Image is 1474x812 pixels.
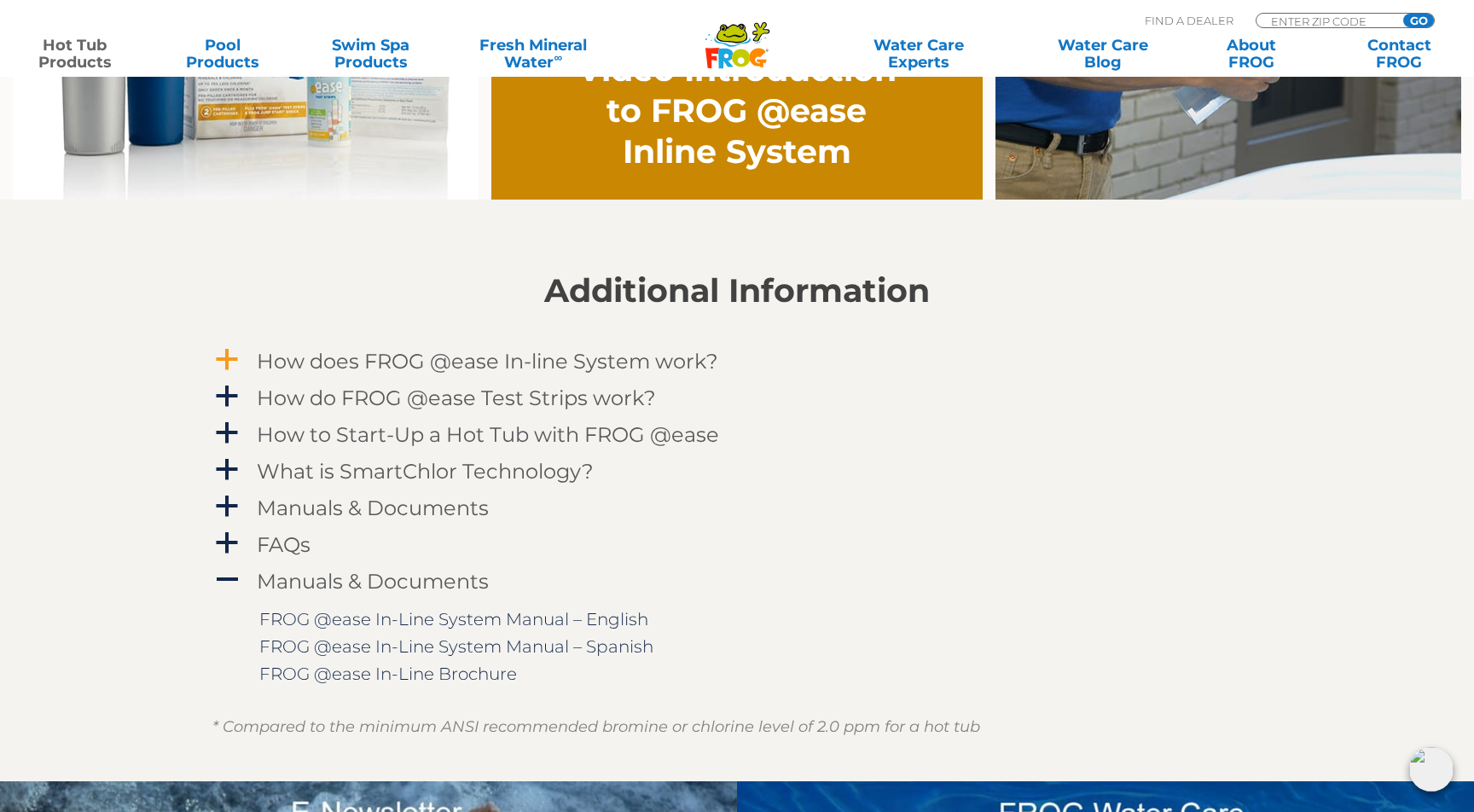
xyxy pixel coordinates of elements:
[1342,37,1457,71] a: ContactFROG
[259,636,653,657] a: FROG @ease In-Line System Manual – Spanish
[259,664,517,684] a: FROG @ease In-Line Brochure
[313,37,428,71] a: Swim SpaProducts
[212,565,1262,597] a: A Manuals & Documents
[17,37,132,71] a: Hot TubProducts
[214,347,240,373] span: a
[212,272,1262,310] h2: Additional Information
[257,423,719,446] h4: How to Start-Up a Hot Tub with FROG @ease
[165,37,281,71] a: PoolProducts
[461,37,606,71] a: Fresh MineralWater∞
[257,460,594,483] h4: What is SmartChlor Technology?
[212,419,1262,450] a: a How to Start-Up a Hot Tub with FROG @ease
[257,386,656,409] h4: How do FROG @ease Test Strips work?
[1269,14,1384,28] input: Zip Code Form
[826,37,1013,71] a: Water CareExperts
[212,717,980,736] em: * Compared to the minimum ANSI recommended bromine or chlorine level of 2.0 ppm for a hot tub
[1145,13,1233,28] p: Find A Dealer
[212,455,1262,487] a: a What is SmartChlor Technology?
[257,570,489,593] h4: Manuals & Documents
[214,567,240,593] span: A
[1403,14,1434,27] input: GO
[1193,37,1309,71] a: AboutFROG
[1409,747,1454,792] img: openIcon
[257,533,310,556] h4: FAQs
[214,494,240,519] span: a
[259,609,648,629] a: FROG @ease In-Line System Manual – English
[214,384,240,409] span: a
[212,382,1262,414] a: a How do FROG @ease Test Strips work?
[212,492,1262,524] a: a Manuals & Documents
[214,531,240,556] span: a
[214,457,240,483] span: a
[214,420,240,446] span: a
[565,49,908,172] h2: Video Introduction to FROG @ease Inline System
[257,496,489,519] h4: Manuals & Documents
[212,345,1262,377] a: a How does FROG @ease In-line System work?
[1046,37,1161,71] a: Water CareBlog
[212,529,1262,560] a: a FAQs
[257,350,718,373] h4: How does FROG @ease In-line System work?
[554,50,562,64] sup: ∞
